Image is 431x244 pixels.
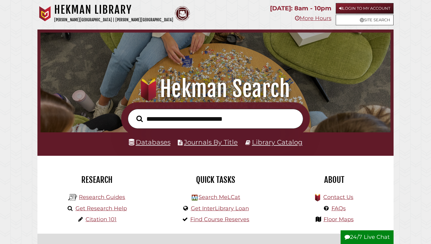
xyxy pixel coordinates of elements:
[295,15,331,22] a: More Hours
[192,195,198,200] img: Hekman Library Logo
[79,194,125,200] a: Research Guides
[68,193,77,202] img: Hekman Library Logo
[54,3,173,16] h1: Hekman Library
[270,3,331,14] p: [DATE]: 8am - 10pm
[336,3,394,14] a: Login to My Account
[198,194,240,200] a: Search MeLCat
[175,6,190,21] img: Calvin Theological Seminary
[252,138,303,146] a: Library Catalog
[184,138,238,146] a: Journals By Title
[323,194,353,200] a: Contact Us
[161,175,270,185] h2: Quick Tasks
[331,205,346,212] a: FAQs
[47,75,384,102] h1: Hekman Search
[136,115,143,122] i: Search
[190,216,249,223] a: Find Course Reserves
[86,216,117,223] a: Citation 101
[129,138,170,146] a: Databases
[42,175,152,185] h2: Research
[37,6,53,21] img: Calvin University
[336,15,394,25] a: Site Search
[75,205,127,212] a: Get Research Help
[54,16,173,23] p: [PERSON_NAME][GEOGRAPHIC_DATA] | [PERSON_NAME][GEOGRAPHIC_DATA]
[133,114,146,124] button: Search
[324,216,354,223] a: Floor Maps
[191,205,249,212] a: Get InterLibrary Loan
[279,175,389,185] h2: About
